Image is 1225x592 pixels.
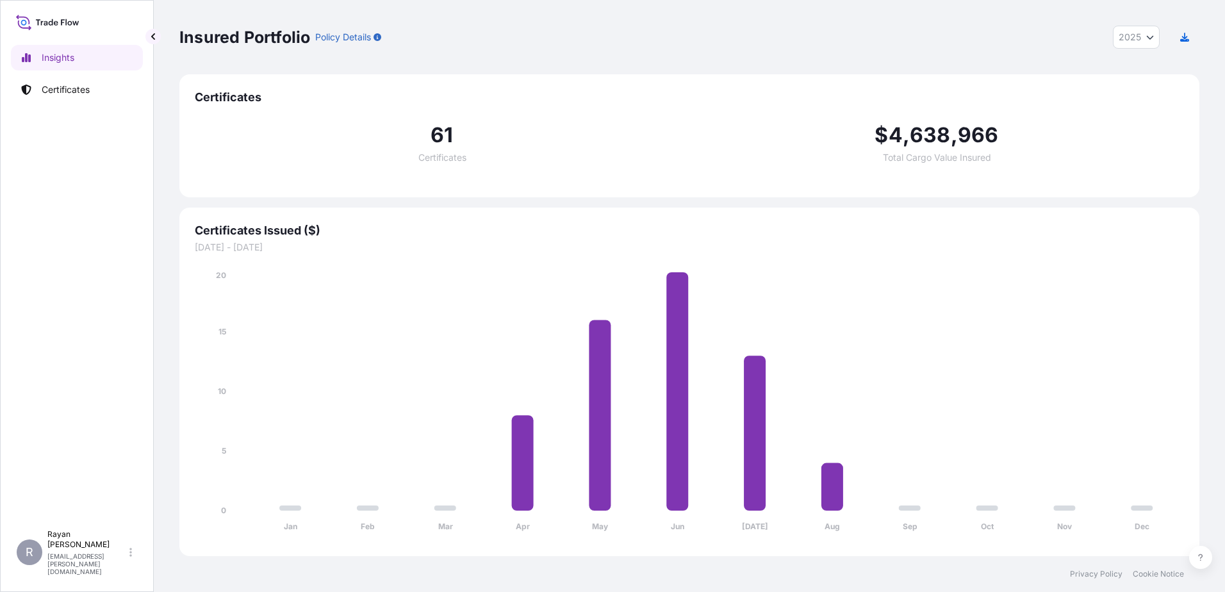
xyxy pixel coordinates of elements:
span: , [903,125,910,145]
tspan: Feb [361,522,375,531]
tspan: Jun [671,522,684,531]
p: [EMAIL_ADDRESS][PERSON_NAME][DOMAIN_NAME] [47,552,127,575]
tspan: 15 [218,327,226,336]
button: Year Selector [1113,26,1160,49]
tspan: 0 [221,506,226,515]
tspan: 10 [218,386,226,396]
span: 4 [889,125,903,145]
p: Insured Portfolio [179,27,310,47]
a: Cookie Notice [1133,569,1184,579]
span: Certificates Issued ($) [195,223,1184,238]
tspan: Mar [438,522,453,531]
span: [DATE] - [DATE] [195,241,1184,254]
span: 966 [958,125,999,145]
span: , [951,125,958,145]
span: Certificates [418,153,466,162]
a: Insights [11,45,143,70]
a: Privacy Policy [1070,569,1122,579]
tspan: 20 [216,270,226,280]
span: 638 [910,125,951,145]
p: Certificates [42,83,90,96]
tspan: Apr [516,522,530,531]
tspan: [DATE] [742,522,768,531]
p: Insights [42,51,74,64]
tspan: Dec [1135,522,1149,531]
tspan: 5 [222,446,226,456]
tspan: Jan [284,522,297,531]
tspan: Sep [903,522,917,531]
tspan: Aug [825,522,840,531]
span: R [26,546,33,559]
tspan: Nov [1057,522,1073,531]
p: Rayan [PERSON_NAME] [47,529,127,550]
span: 2025 [1119,31,1141,44]
p: Policy Details [315,31,371,44]
span: Certificates [195,90,1184,105]
span: $ [875,125,888,145]
span: Total Cargo Value Insured [883,153,991,162]
span: 61 [431,125,453,145]
tspan: Oct [981,522,994,531]
tspan: May [592,522,609,531]
a: Certificates [11,77,143,103]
